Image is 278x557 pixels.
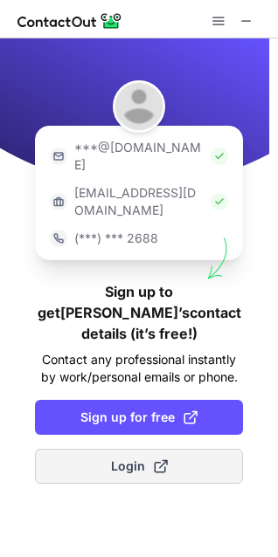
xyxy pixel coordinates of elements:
[50,148,67,165] img: https://contactout.com/extension/app/static/media/login-email-icon.f64bce713bb5cd1896fef81aa7b14a...
[50,193,67,210] img: https://contactout.com/extension/app/static/media/login-work-icon.638a5007170bc45168077fde17b29a1...
[35,400,243,435] button: Sign up for free
[111,457,168,475] span: Login
[35,281,243,344] h1: Sign up to get [PERSON_NAME]’s contact details (it’s free!)
[35,449,243,484] button: Login
[211,193,228,210] img: Check Icon
[17,10,122,31] img: ContactOut v5.3.10
[80,409,198,426] span: Sign up for free
[35,351,243,386] p: Contact any professional instantly by work/personal emails or phone.
[74,184,204,219] p: [EMAIL_ADDRESS][DOMAIN_NAME]
[50,230,67,247] img: https://contactout.com/extension/app/static/media/login-phone-icon.bacfcb865e29de816d437549d7f4cb...
[113,80,165,133] img: Frederik Bremsteller
[211,148,228,165] img: Check Icon
[74,139,204,174] p: ***@[DOMAIN_NAME]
